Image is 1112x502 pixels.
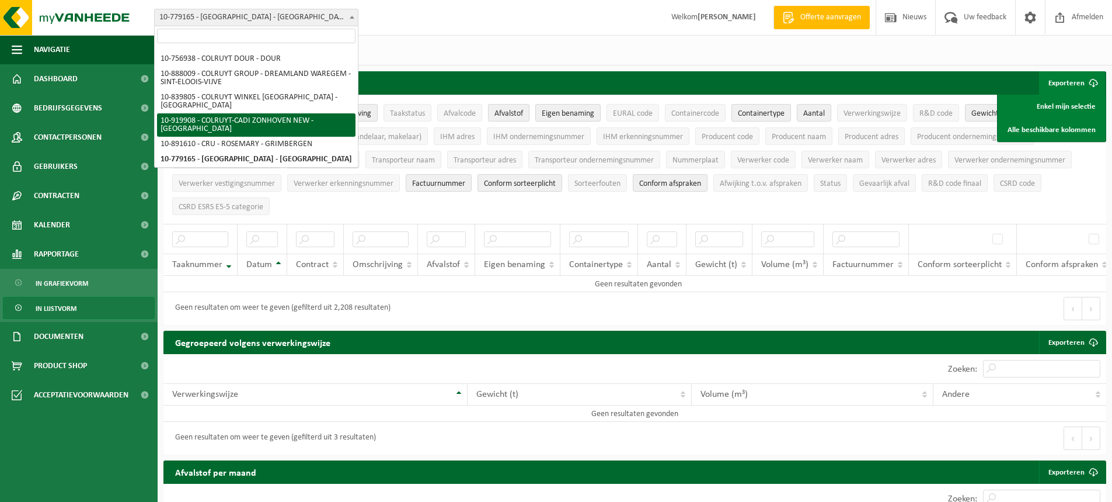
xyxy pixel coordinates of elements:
button: Next [1082,297,1100,320]
span: Verwerker naam [808,156,863,165]
span: Producent adres [845,133,898,141]
a: In grafiekvorm [3,272,155,294]
button: R&D code finaalR&amp;D code finaal: Activate to sort [922,174,988,192]
div: Geen resultaten om weer te geven (gefilterd uit 3 resultaten) [169,428,376,449]
span: Factuurnummer [832,260,894,269]
span: Gebruikers [34,152,78,181]
button: Gewicht (t)Gewicht (t): Activate to sort [965,104,1015,122]
button: Producent codeProducent code: Activate to sort [695,127,759,145]
li: 10-919908 - COLRUYT-CADI ZONHOVEN NEW - [GEOGRAPHIC_DATA] [157,113,355,137]
span: IHM adres [440,133,475,141]
div: Geen resultaten om weer te geven (gefilterd uit 2,208 resultaten) [169,298,391,319]
span: Verwerker erkenningsnummer [294,179,393,188]
span: Kalender [34,210,70,240]
button: NummerplaatNummerplaat: Activate to sort [666,151,725,168]
span: Status [820,179,841,188]
button: Next [1082,427,1100,450]
span: Taakstatus [390,109,425,118]
span: IHM ondernemingsnummer [493,133,584,141]
span: 10-779165 - CRU ANTWERPEN - ANTWERPEN [154,9,358,26]
span: Verwerker vestigingsnummer [179,179,275,188]
span: Gewicht (t) [476,390,518,399]
span: Containertype [569,260,623,269]
span: R&D code [919,109,953,118]
span: Offerte aanvragen [797,12,864,23]
span: Aantal [647,260,671,269]
span: Omschrijving [353,260,403,269]
a: Exporteren [1039,461,1105,484]
span: Verwerkingswijze [172,390,238,399]
button: ContainertypeContainertype: Activate to sort [731,104,791,122]
span: Bedrijfsgegevens [34,94,102,123]
span: Transporteur naam [372,156,435,165]
span: Afvalstof [494,109,523,118]
span: Verwerker adres [881,156,936,165]
button: CSRD codeCSRD code: Activate to sort [994,174,1041,192]
span: Contactpersonen [34,123,102,152]
span: Verwerker ondernemingsnummer [954,156,1065,165]
span: In grafiekvorm [36,272,88,295]
button: Exporteren [1039,71,1105,95]
span: Sorteerfouten [574,179,621,188]
button: Verwerker ondernemingsnummerVerwerker ondernemingsnummer: Activate to sort [948,151,1072,168]
span: Gewicht (t) [695,260,737,269]
li: 10-756938 - COLRUYT DOUR - DOUR [157,51,355,67]
td: Geen resultaten gevonden [163,406,1106,422]
span: Conform afspraken [639,179,701,188]
label: Zoeken: [948,365,977,374]
span: Producent code [702,133,753,141]
span: Producent naam [772,133,826,141]
button: Conform sorteerplicht : Activate to sort [477,174,562,192]
button: Producent naamProducent naam: Activate to sort [765,127,832,145]
span: Factuurnummer [412,179,465,188]
button: AfvalstofAfvalstof: Activate to sort [488,104,529,122]
span: Conform afspraken [1026,260,1098,269]
span: IHM erkenningsnummer [603,133,683,141]
li: 10-891610 - CRU - ROSEMARY - GRIMBERGEN [157,137,355,152]
span: Afvalcode [444,109,476,118]
span: Dashboard [34,64,78,94]
span: Volume (m³) [761,260,808,269]
a: Enkel mijn selectie [999,95,1104,118]
span: In lijstvorm [36,297,76,320]
li: 10-888009 - COLRUYT GROUP - DREAMLAND WAREGEM - SINT-ELOOIS-VIJVE [157,67,355,90]
button: Producent adresProducent adres: Activate to sort [838,127,905,145]
button: Gevaarlijk afval : Activate to sort [853,174,916,192]
span: Conform sorteerplicht [484,179,556,188]
button: FactuurnummerFactuurnummer: Activate to sort [406,174,472,192]
button: StatusStatus: Activate to sort [814,174,847,192]
button: Transporteur naamTransporteur naam: Activate to sort [365,151,441,168]
button: Verwerker vestigingsnummerVerwerker vestigingsnummer: Activate to sort [172,174,281,192]
button: Previous [1064,427,1082,450]
span: Producent ondernemingsnummer [917,133,1027,141]
span: Navigatie [34,35,70,64]
li: 10-839805 - COLRUYT WINKEL [GEOGRAPHIC_DATA] - [GEOGRAPHIC_DATA] [157,90,355,113]
button: Afwijking t.o.v. afsprakenAfwijking t.o.v. afspraken: Activate to sort [713,174,808,192]
span: EURAL code [613,109,653,118]
span: Product Shop [34,351,87,380]
button: TaakstatusTaakstatus: Activate to sort [384,104,431,122]
span: Contract [296,260,329,269]
a: Alle beschikbare kolommen [999,118,1104,141]
span: Afvalstof [427,260,460,269]
h2: Afvalstof per maand [163,461,268,483]
span: Nummerplaat [672,156,719,165]
button: IHM erkenningsnummerIHM erkenningsnummer: Activate to sort [597,127,689,145]
span: 10-779165 - CRU ANTWERPEN - ANTWERPEN [155,9,358,26]
span: Containercode [671,109,719,118]
button: ContainercodeContainercode: Activate to sort [665,104,726,122]
span: Documenten [34,322,83,351]
span: Datum [246,260,272,269]
button: Verwerker adresVerwerker adres: Activate to sort [875,151,942,168]
span: Acceptatievoorwaarden [34,380,128,410]
button: Verwerker erkenningsnummerVerwerker erkenningsnummer: Activate to sort [287,174,400,192]
span: Gevaarlijk afval [859,179,909,188]
span: Taaknummer [172,260,222,269]
button: R&D codeR&amp;D code: Activate to sort [913,104,959,122]
span: Verwerkingswijze [843,109,901,118]
span: Andere [942,390,970,399]
span: CSRD code [1000,179,1035,188]
button: Verwerker naamVerwerker naam: Activate to sort [801,151,869,168]
h2: Gegroepeerd volgens verwerkingswijze [163,331,342,354]
span: Volume (m³) [700,390,748,399]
